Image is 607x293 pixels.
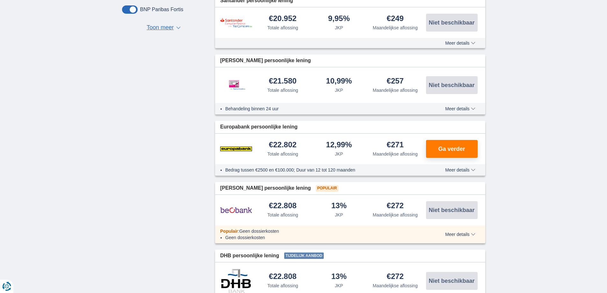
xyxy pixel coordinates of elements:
span: Niet beschikbaar [429,82,474,88]
span: Geen dossierkosten [239,229,279,234]
span: Tijdelijk aanbod [284,253,324,259]
span: Niet beschikbaar [429,278,474,284]
button: Niet beschikbaar [426,272,478,290]
div: €272 [387,273,404,281]
div: €22.808 [269,202,297,210]
span: Ga verder [438,146,465,152]
li: Geen dossierkosten [225,234,422,241]
button: Meer details [440,232,480,237]
span: Europabank persoonlijke lening [220,123,298,131]
span: [PERSON_NAME] persoonlijke lening [220,57,311,64]
span: Niet beschikbaar [429,20,474,26]
span: [PERSON_NAME] persoonlijke lening [220,185,311,192]
span: ▼ [176,26,181,29]
button: Ga verder [426,140,478,158]
div: Maandelijkse aflossing [373,282,418,289]
div: 13% [331,273,347,281]
div: Totale aflossing [267,25,298,31]
div: : [215,228,427,234]
span: DHB persoonlijke lening [220,252,279,260]
img: product.pl.alt Leemans Kredieten [220,74,252,97]
div: JKP [335,282,343,289]
li: Bedrag tussen €2500 en €100.000; Duur van 12 tot 120 maanden [225,167,422,173]
button: Niet beschikbaar [426,76,478,94]
button: Niet beschikbaar [426,14,478,32]
span: Meer details [445,168,475,172]
span: Meer details [445,41,475,45]
div: €272 [387,202,404,210]
span: Meer details [445,232,475,237]
div: JKP [335,25,343,31]
div: Totale aflossing [267,87,298,93]
button: Toon meer ▼ [145,23,183,32]
label: BNP Paribas Fortis [140,7,184,12]
div: €257 [387,77,404,86]
div: Maandelijkse aflossing [373,212,418,218]
div: €22.808 [269,273,297,281]
div: 12,99% [326,141,352,150]
span: Populair [316,185,338,192]
span: Populair [220,229,238,234]
button: Niet beschikbaar [426,201,478,219]
span: Toon meer [147,24,174,32]
div: Maandelijkse aflossing [373,87,418,93]
div: JKP [335,212,343,218]
button: Meer details [440,106,480,111]
div: 10,99% [326,77,352,86]
img: product.pl.alt Santander [220,18,252,28]
div: JKP [335,87,343,93]
div: Maandelijkse aflossing [373,25,418,31]
div: Totale aflossing [267,212,298,218]
span: Niet beschikbaar [429,207,474,213]
div: €20.952 [269,15,297,23]
span: Meer details [445,106,475,111]
div: Totale aflossing [267,282,298,289]
div: €21.580 [269,77,297,86]
li: Behandeling binnen 24 uur [225,106,422,112]
img: product.pl.alt DHB Bank [220,269,252,293]
div: 13% [331,202,347,210]
div: Totale aflossing [267,151,298,157]
button: Meer details [440,40,480,46]
img: product.pl.alt Beobank [220,202,252,218]
div: €249 [387,15,404,23]
div: Maandelijkse aflossing [373,151,418,157]
img: product.pl.alt Europabank [220,141,252,157]
div: 9,95% [328,15,350,23]
div: €22.802 [269,141,297,150]
div: €271 [387,141,404,150]
button: Meer details [440,167,480,172]
div: JKP [335,151,343,157]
